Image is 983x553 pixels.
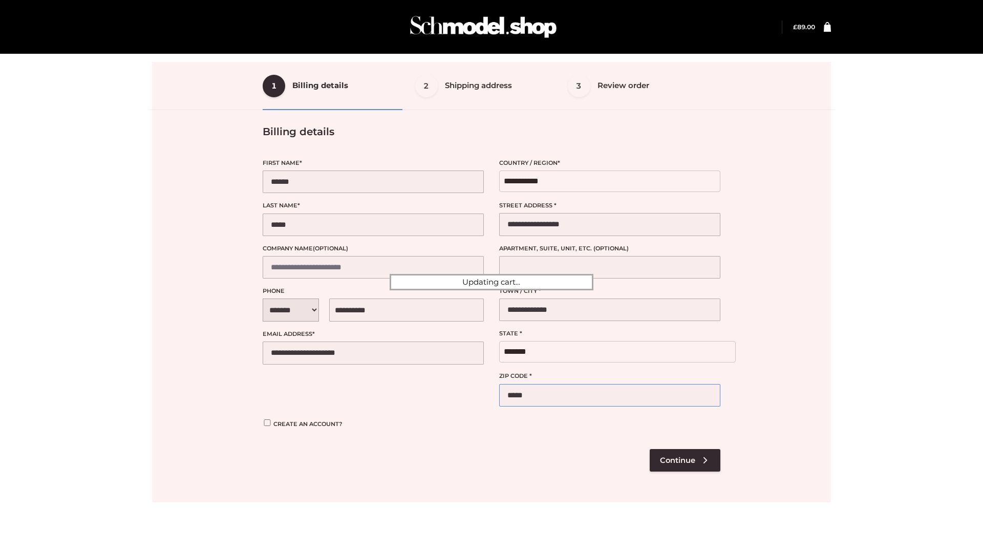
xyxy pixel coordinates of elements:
bdi: 89.00 [793,23,815,31]
span: £ [793,23,797,31]
img: Schmodel Admin 964 [407,7,560,47]
a: £89.00 [793,23,815,31]
div: Updating cart... [390,274,593,290]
